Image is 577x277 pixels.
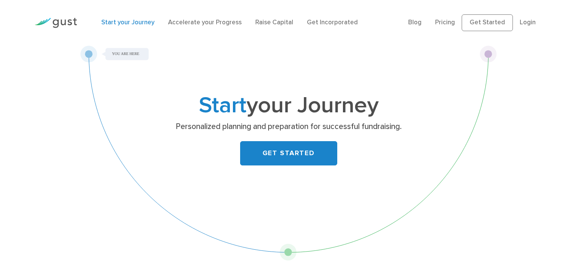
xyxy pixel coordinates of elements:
[199,92,247,119] span: Start
[307,19,358,26] a: Get Incorporated
[520,19,536,26] a: Login
[168,19,242,26] a: Accelerate your Progress
[255,19,293,26] a: Raise Capital
[139,95,439,116] h1: your Journey
[408,19,421,26] a: Blog
[101,19,154,26] a: Start your Journey
[462,14,513,31] a: Get Started
[141,121,436,132] p: Personalized planning and preparation for successful fundraising.
[435,19,455,26] a: Pricing
[35,18,77,28] img: Gust Logo
[240,141,337,165] a: GET STARTED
